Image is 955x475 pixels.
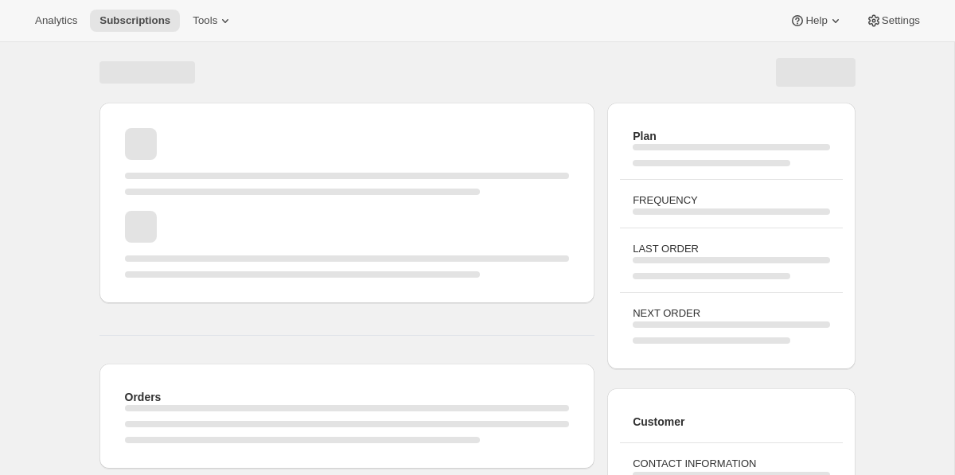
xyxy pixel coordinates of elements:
[633,241,829,257] h3: LAST ORDER
[780,10,852,32] button: Help
[882,14,920,27] span: Settings
[90,10,180,32] button: Subscriptions
[633,414,829,430] h2: Customer
[183,10,243,32] button: Tools
[125,389,570,405] h2: Orders
[193,14,217,27] span: Tools
[25,10,87,32] button: Analytics
[856,10,930,32] button: Settings
[35,14,77,27] span: Analytics
[805,14,827,27] span: Help
[633,193,829,208] h3: FREQUENCY
[633,456,829,472] h3: CONTACT INFORMATION
[633,306,829,321] h3: NEXT ORDER
[99,14,170,27] span: Subscriptions
[633,128,829,144] h2: Plan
